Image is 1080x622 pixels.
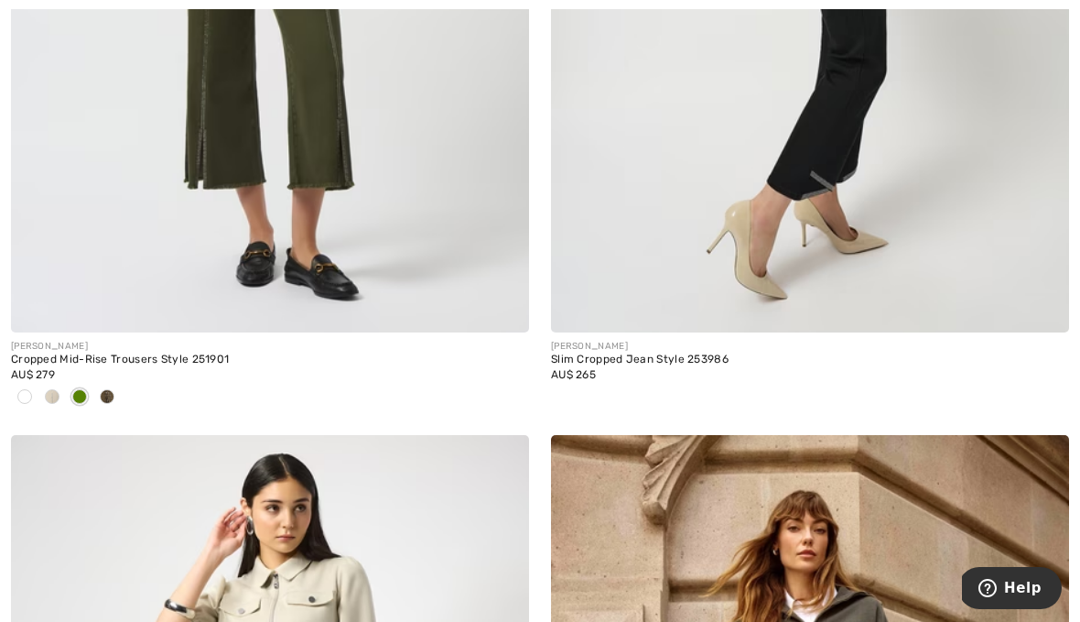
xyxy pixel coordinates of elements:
[551,340,1069,354] div: [PERSON_NAME]
[551,354,1069,366] div: Slim Cropped Jean Style 253986
[962,567,1062,613] iframe: Opens a widget where you can find more information
[66,383,93,413] div: Avocado
[93,383,121,413] div: Java
[11,383,38,413] div: White
[11,354,529,366] div: Cropped Mid-Rise Trousers Style 251901
[551,368,596,381] span: AU$ 265
[11,368,55,381] span: AU$ 279
[38,383,66,413] div: Moonstone
[11,340,529,354] div: [PERSON_NAME]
